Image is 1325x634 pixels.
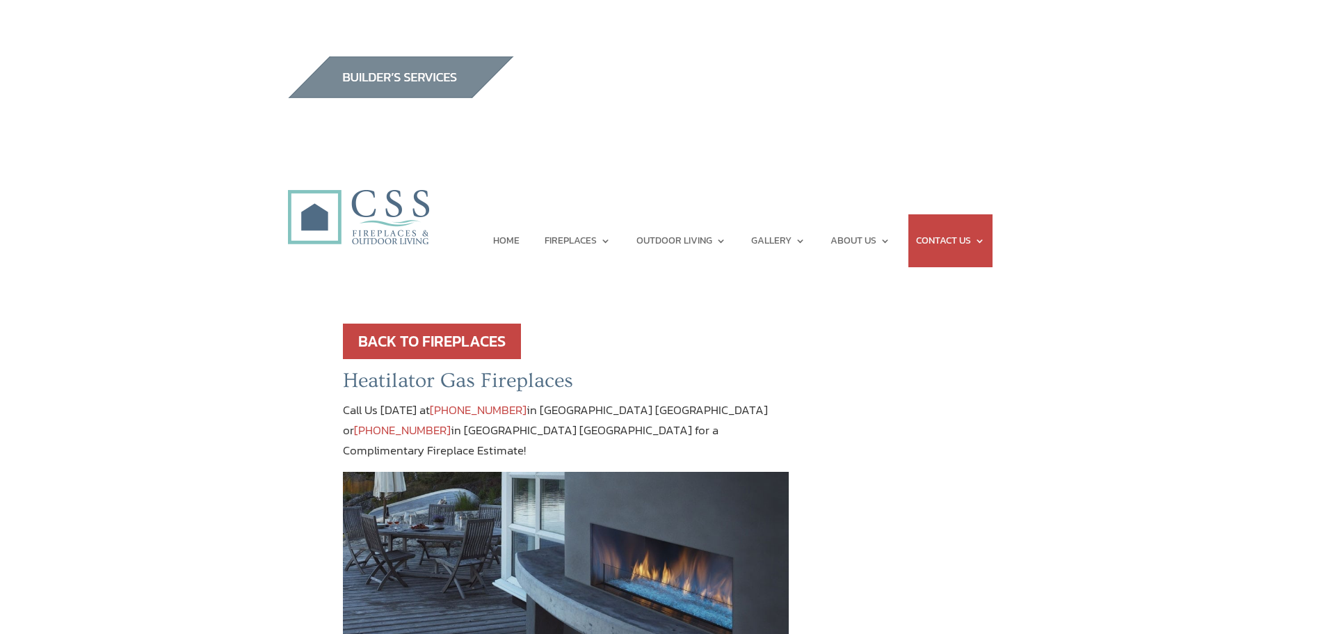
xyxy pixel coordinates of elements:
[287,85,514,103] a: builder services construction supply
[751,214,805,267] a: GALLERY
[545,214,611,267] a: FIREPLACES
[636,214,726,267] a: OUTDOOR LIVING
[287,151,429,252] img: CSS Fireplaces & Outdoor Living (Formerly Construction Solutions & Supply)- Jacksonville Ormond B...
[287,56,514,98] img: builders_btn
[916,214,985,267] a: CONTACT US
[830,214,890,267] a: ABOUT US
[343,324,521,359] a: BACK TO FIREPLACES
[354,421,451,439] a: [PHONE_NUMBER]
[430,401,527,419] a: [PHONE_NUMBER]
[493,214,520,267] a: HOME
[343,368,789,400] h2: Heatilator Gas Fireplaces
[343,400,789,473] p: Call Us [DATE] at in [GEOGRAPHIC_DATA] [GEOGRAPHIC_DATA] or in [GEOGRAPHIC_DATA] [GEOGRAPHIC_DATA...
